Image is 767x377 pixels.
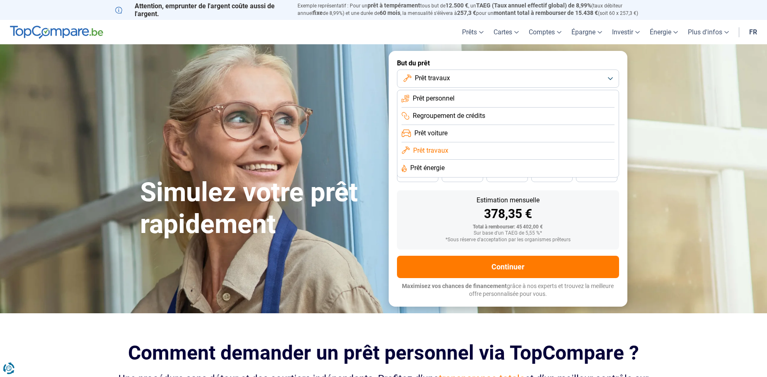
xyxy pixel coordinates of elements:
[404,231,612,236] div: Sur base d'un TAEG de 5,55 %*
[397,59,619,67] label: But du prêt
[402,283,507,289] span: Maximisez vos chances de financement
[588,173,606,178] span: 24 mois
[457,10,476,16] span: 257,3 €
[410,163,445,173] span: Prêt énergie
[10,26,103,39] img: TopCompare
[494,10,598,16] span: montant total à rembourser de 15.438 €
[397,256,619,278] button: Continuer
[313,10,323,16] span: fixe
[115,341,652,364] h2: Comment demander un prêt personnel via TopCompare ?
[413,146,448,155] span: Prêt travaux
[404,197,612,204] div: Estimation mensuelle
[298,2,652,17] p: Exemple représentatif : Pour un tous but de , un (taux débiteur annuel de 8,99%) et une durée de ...
[115,2,288,18] p: Attention, emprunter de l'argent coûte aussi de l'argent.
[140,177,379,240] h1: Simulez votre prêt rapidement
[368,2,420,9] span: prêt à tempérament
[524,20,566,44] a: Comptes
[415,74,450,83] span: Prêt travaux
[404,208,612,220] div: 378,35 €
[607,20,645,44] a: Investir
[404,224,612,230] div: Total à rembourser: 45 402,00 €
[744,20,762,44] a: fr
[397,282,619,298] p: grâce à nos experts et trouvez la meilleure offre personnalisée pour vous.
[498,173,516,178] span: 36 mois
[645,20,683,44] a: Énergie
[566,20,607,44] a: Épargne
[404,237,612,243] div: *Sous réserve d'acceptation par les organismes prêteurs
[397,70,619,88] button: Prêt travaux
[445,2,468,9] span: 12.500 €
[457,20,489,44] a: Prêts
[543,173,561,178] span: 30 mois
[453,173,472,178] span: 42 mois
[380,10,400,16] span: 60 mois
[414,129,448,138] span: Prêt voiture
[683,20,734,44] a: Plus d'infos
[413,94,455,103] span: Prêt personnel
[476,2,591,9] span: TAEG (Taux annuel effectif global) de 8,99%
[413,111,485,120] span: Regroupement de crédits
[489,20,524,44] a: Cartes
[409,173,427,178] span: 48 mois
